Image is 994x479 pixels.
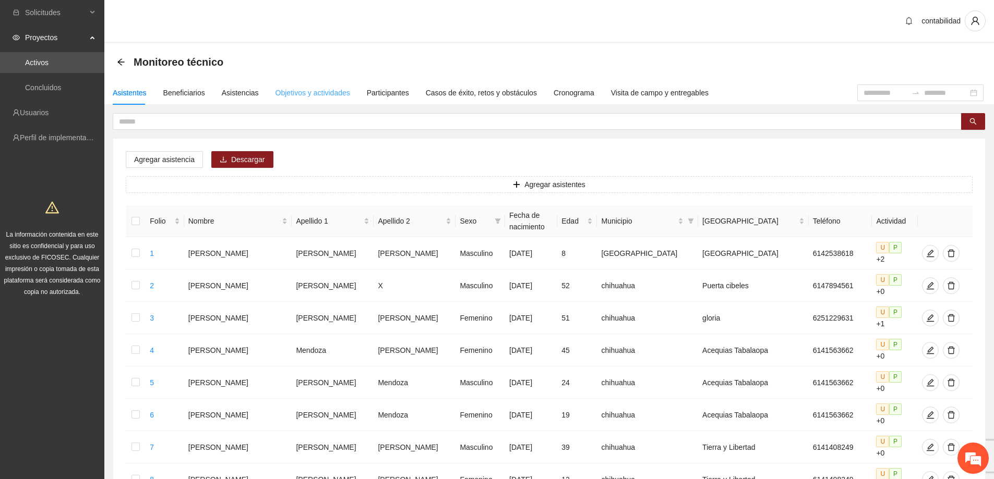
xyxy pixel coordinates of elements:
td: 24 [557,366,597,399]
div: Casos de éxito, retos y obstáculos [426,87,537,99]
a: 1 [150,249,154,257]
a: 4 [150,346,154,354]
td: Masculino [456,237,505,269]
span: edit [923,281,938,290]
button: delete [943,310,960,326]
td: [PERSON_NAME] [292,269,374,302]
div: Cronograma [554,87,594,99]
td: +0 [872,334,917,366]
td: Puerta cibeles [698,269,809,302]
a: 6 [150,411,154,419]
button: edit [922,407,939,423]
span: Apellido 2 [378,215,444,227]
td: chihuahua [597,302,698,334]
span: download [220,156,227,164]
button: bell [901,13,917,29]
div: Visita de campo y entregables [611,87,709,99]
button: delete [943,439,960,456]
span: swap-right [912,89,920,97]
button: delete [943,342,960,359]
td: Masculino [456,431,505,463]
td: chihuahua [597,366,698,399]
span: Descargar [231,154,265,165]
td: 8 [557,237,597,269]
th: Actividad [872,205,917,237]
td: [DATE] [505,399,557,431]
td: [PERSON_NAME] [374,431,456,463]
span: edit [923,314,938,322]
td: 45 [557,334,597,366]
span: inbox [13,9,20,16]
th: Apellido 1 [292,205,374,237]
span: contabilidad [921,17,961,25]
button: edit [922,277,939,294]
td: +0 [872,431,917,463]
td: +1 [872,302,917,334]
th: Folio [146,205,184,237]
td: [PERSON_NAME] [374,302,456,334]
span: delete [943,346,959,354]
th: Edad [557,205,597,237]
td: gloria [698,302,809,334]
span: Estamos en línea. [61,139,144,244]
div: Back [117,58,125,67]
td: [PERSON_NAME] [374,334,456,366]
div: Asistencias [222,87,259,99]
td: [PERSON_NAME] [184,237,292,269]
td: [PERSON_NAME] [184,334,292,366]
td: Masculino [456,269,505,302]
span: filter [688,218,694,224]
th: Colonia [698,205,809,237]
td: chihuahua [597,334,698,366]
td: [DATE] [505,237,557,269]
span: [GEOGRAPHIC_DATA] [702,215,797,227]
span: P [889,403,902,415]
span: arrow-left [117,58,125,66]
div: Participantes [367,87,409,99]
span: bell [901,17,917,25]
span: Agregar asistencia [134,154,195,165]
span: P [889,306,902,318]
div: Chatee con nosotros ahora [54,53,175,67]
span: Nombre [188,215,280,227]
a: Usuarios [20,108,49,117]
div: Minimizar ventana de chat en vivo [171,5,196,30]
span: delete [943,411,959,419]
span: P [889,339,902,350]
button: delete [943,245,960,262]
td: +0 [872,366,917,399]
a: 2 [150,281,154,290]
span: U [876,436,889,447]
td: [PERSON_NAME] [184,366,292,399]
td: [PERSON_NAME] [292,399,374,431]
span: Folio [150,215,172,227]
button: delete [943,374,960,391]
td: [PERSON_NAME] [292,302,374,334]
td: X [374,269,456,302]
span: La información contenida en este sitio es confidencial y para uso exclusivo de FICOSEC. Cualquier... [4,231,101,296]
td: Femenino [456,334,505,366]
td: [DATE] [505,334,557,366]
td: Acequias Tabalaopa [698,334,809,366]
span: edit [923,378,938,387]
th: Teléfono [809,205,872,237]
span: user [965,16,985,26]
span: P [889,242,902,253]
div: Asistentes [113,87,147,99]
span: U [876,339,889,350]
td: 6141563662 [809,334,872,366]
a: Concluidos [25,83,61,92]
span: Municipio [601,215,676,227]
div: Beneficiarios [163,87,205,99]
td: +0 [872,399,917,431]
span: U [876,306,889,318]
span: Monitoreo técnico [134,54,223,70]
span: plus [513,181,520,189]
td: +2 [872,237,917,269]
a: 7 [150,443,154,451]
td: [PERSON_NAME] [374,237,456,269]
button: downloadDescargar [211,151,273,168]
td: 51 [557,302,597,334]
td: Mendoza [292,334,374,366]
span: search [969,118,977,126]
